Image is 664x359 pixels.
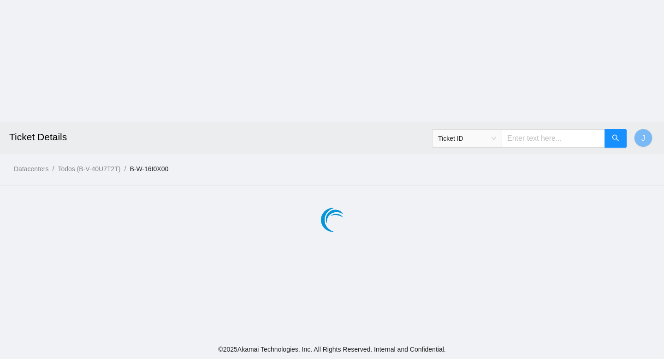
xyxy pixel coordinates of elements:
[130,165,168,173] a: B-W-16I0X00
[14,165,48,173] a: Datacenters
[634,129,652,147] button: J
[438,132,496,145] span: Ticket ID
[605,129,627,148] button: search
[612,134,619,143] span: search
[52,165,54,173] span: /
[9,122,461,152] h2: Ticket Details
[502,129,605,148] input: Enter text here...
[641,132,645,144] span: J
[125,165,126,173] span: /
[58,165,120,173] a: Todos (B-V-40U7T2T)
